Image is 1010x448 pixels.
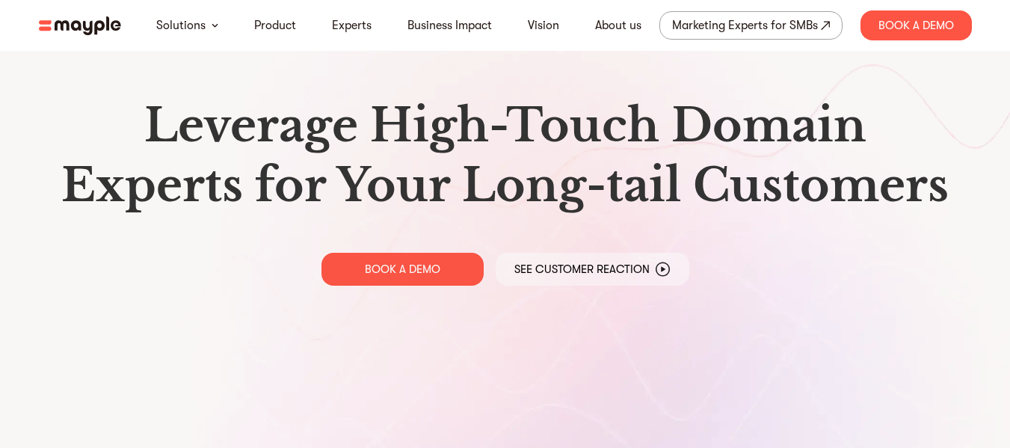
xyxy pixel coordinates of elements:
img: arrow-down [212,23,218,28]
a: About us [595,16,641,34]
p: See Customer Reaction [514,262,650,277]
p: BOOK A DEMO [365,262,440,277]
a: Experts [332,16,372,34]
a: BOOK A DEMO [321,253,484,286]
h1: Leverage High-Touch Domain Experts for Your Long-tail Customers [51,96,960,215]
a: See Customer Reaction [496,253,689,286]
img: mayple-logo [39,16,121,35]
a: Solutions [156,16,206,34]
a: Marketing Experts for SMBs [659,11,843,40]
a: Vision [528,16,559,34]
div: Marketing Experts for SMBs [672,15,818,36]
a: Product [254,16,296,34]
div: Book A Demo [860,10,972,40]
a: Business Impact [407,16,492,34]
